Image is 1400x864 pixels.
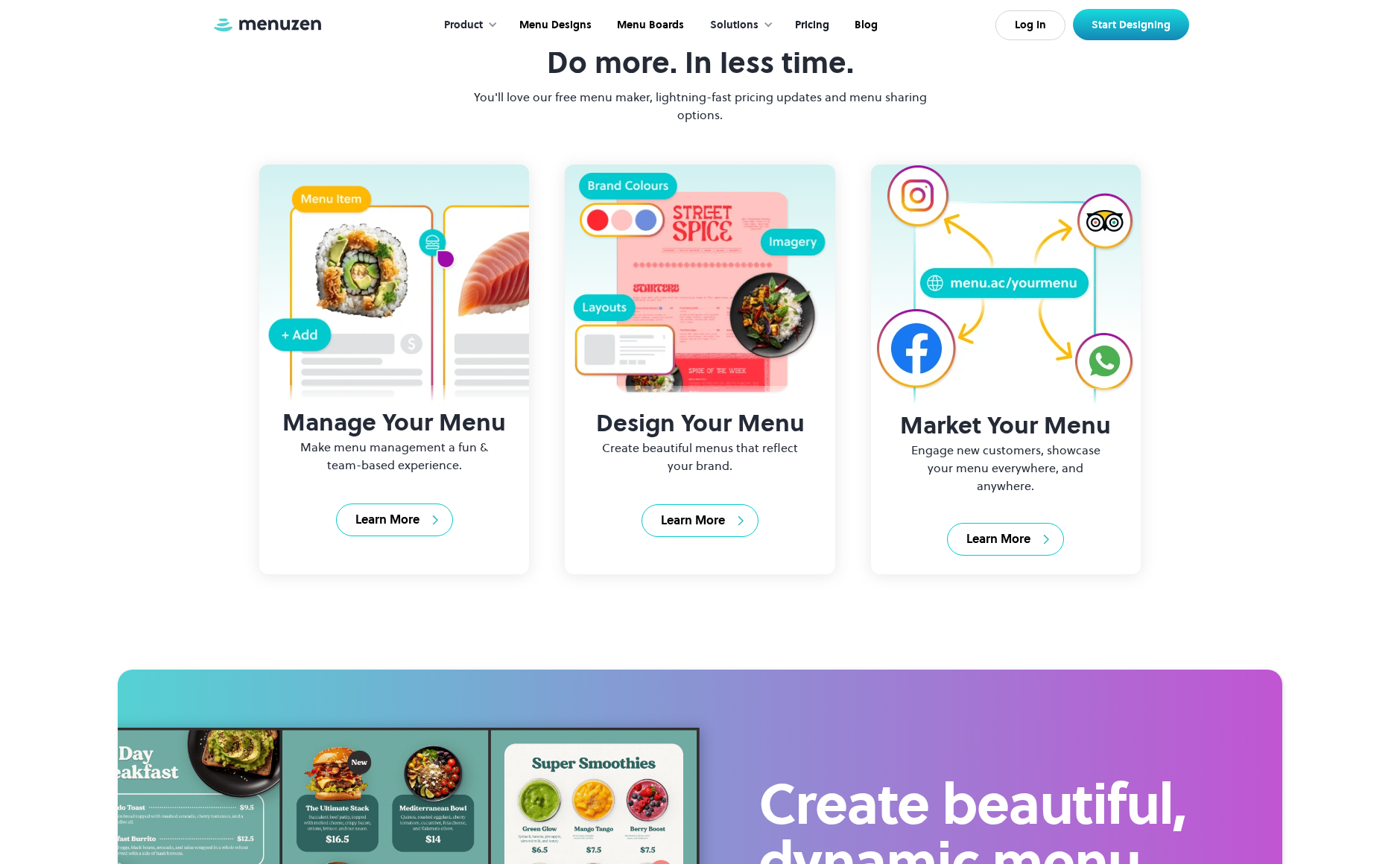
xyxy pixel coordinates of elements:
div: Learn More [355,512,419,528]
a: Learn More [642,504,758,537]
h3: Manage Your Menu [259,407,529,438]
a: Start Designing [1073,9,1189,40]
h3: Market Your Menu [871,410,1141,441]
div: Product [429,2,505,48]
a: Pricing [781,2,840,48]
div: Solutions [695,2,781,48]
a: Menu Boards [603,2,695,48]
a: Blog [840,2,889,48]
div: Solutions [710,17,758,34]
a: Log In [995,10,1065,40]
h3: Do more. In less time. [547,45,854,80]
a: Learn More [947,523,1064,556]
div: Product [444,17,483,34]
a: Learn More [336,504,453,536]
p: Create beautiful menus that reflect your brand. [592,439,808,474]
div: Learn More [661,512,725,529]
p: Engage new customers, showcase your menu everywhere, and anywhere. [898,441,1114,495]
h3: Design Your Menu [565,408,834,439]
p: You'll love our free menu maker, lightning-fast pricing updates and menu sharing options. [469,88,931,124]
div: Learn More [966,531,1030,547]
p: Make menu management a fun & team-based experience. [287,438,503,474]
a: Menu Designs [505,2,603,48]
